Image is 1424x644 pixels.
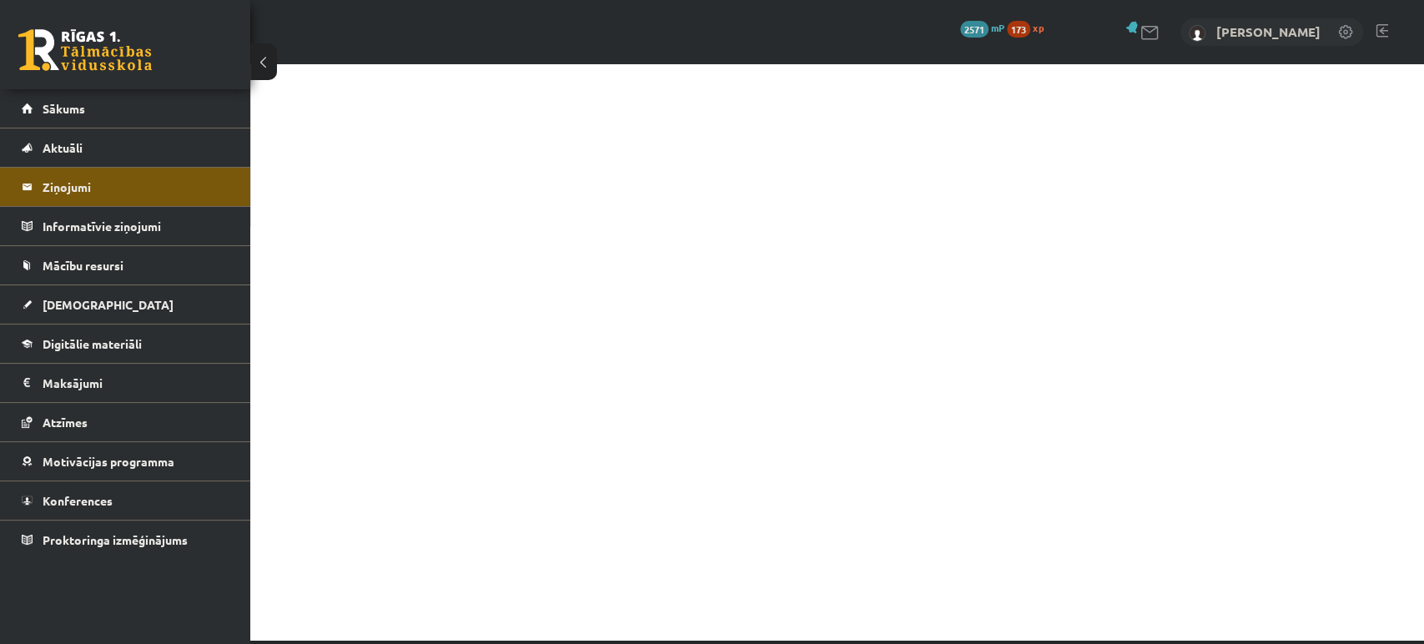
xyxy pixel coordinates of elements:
span: Digitālie materiāli [43,336,142,351]
span: mP [991,21,1004,34]
a: Proktoringa izmēģinājums [22,521,229,559]
span: [DEMOGRAPHIC_DATA] [43,297,174,312]
span: Motivācijas programma [43,454,174,469]
a: Maksājumi [22,364,229,402]
span: xp [1033,21,1044,34]
span: Mācību resursi [43,258,123,273]
span: Sākums [43,101,85,116]
a: [DEMOGRAPHIC_DATA] [22,285,229,324]
span: Atzīmes [43,415,88,430]
legend: Ziņojumi [43,168,229,206]
a: Motivācijas programma [22,442,229,480]
img: Jekaterina Zeļeņina [1189,25,1205,42]
a: Informatīvie ziņojumi [22,207,229,245]
a: Ziņojumi [22,168,229,206]
span: 2571 [960,21,989,38]
legend: Maksājumi [43,364,229,402]
a: Digitālie materiāli [22,325,229,363]
span: Proktoringa izmēģinājums [43,532,188,547]
a: Sākums [22,89,229,128]
a: [PERSON_NAME] [1216,23,1321,40]
a: Aktuāli [22,128,229,167]
legend: Informatīvie ziņojumi [43,207,229,245]
a: Atzīmes [22,403,229,441]
a: 2571 mP [960,21,1004,34]
span: 173 [1007,21,1030,38]
span: Aktuāli [43,140,83,155]
a: Konferences [22,481,229,520]
span: Konferences [43,493,113,508]
a: 173 xp [1007,21,1052,34]
a: Mācību resursi [22,246,229,284]
a: Rīgas 1. Tālmācības vidusskola [18,29,152,71]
